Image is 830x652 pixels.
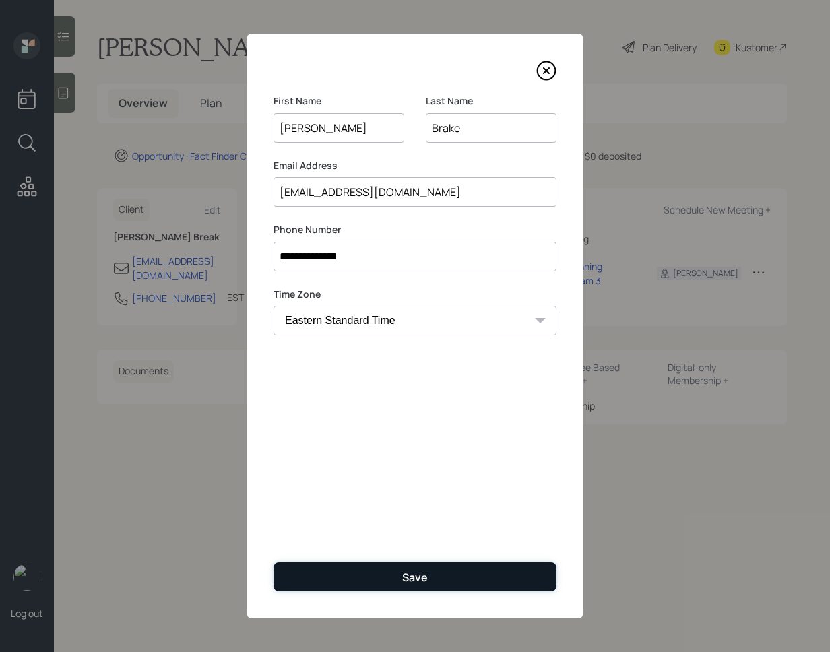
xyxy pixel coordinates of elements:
button: Save [274,562,556,591]
label: Email Address [274,159,556,172]
label: Phone Number [274,223,556,236]
label: First Name [274,94,404,108]
label: Last Name [426,94,556,108]
label: Time Zone [274,288,556,301]
div: Save [402,570,428,585]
